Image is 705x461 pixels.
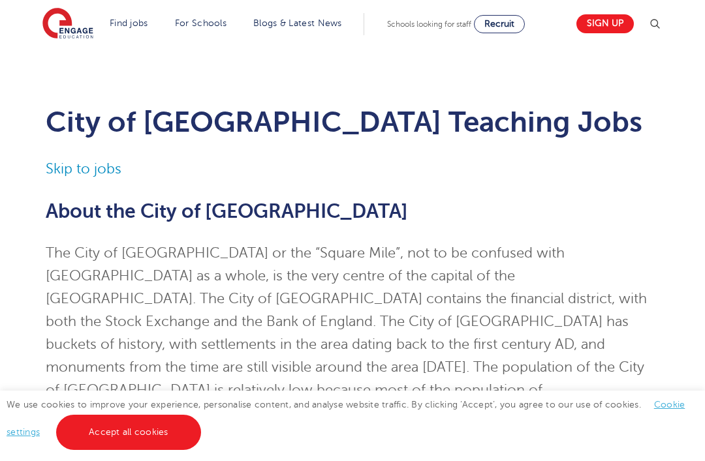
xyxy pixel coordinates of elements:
img: Engage Education [42,8,93,40]
h1: City of [GEOGRAPHIC_DATA] Teaching Jobs [46,106,659,138]
a: Recruit [474,15,525,33]
h2: About the City of [GEOGRAPHIC_DATA] [46,200,659,222]
span: Recruit [484,19,514,29]
span: Schools looking for staff [387,20,471,29]
a: Blogs & Latest News [253,18,342,28]
a: Find jobs [110,18,148,28]
span: We use cookies to improve your experience, personalise content, and analyse website traffic. By c... [7,400,685,437]
a: For Schools [175,18,227,28]
a: Skip to jobs [46,161,121,177]
a: Sign up [576,14,634,33]
p: The City of [GEOGRAPHIC_DATA] or the “Square Mile”, not to be confused with [GEOGRAPHIC_DATA] as ... [46,242,659,424]
a: Accept all cookies [56,415,201,450]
